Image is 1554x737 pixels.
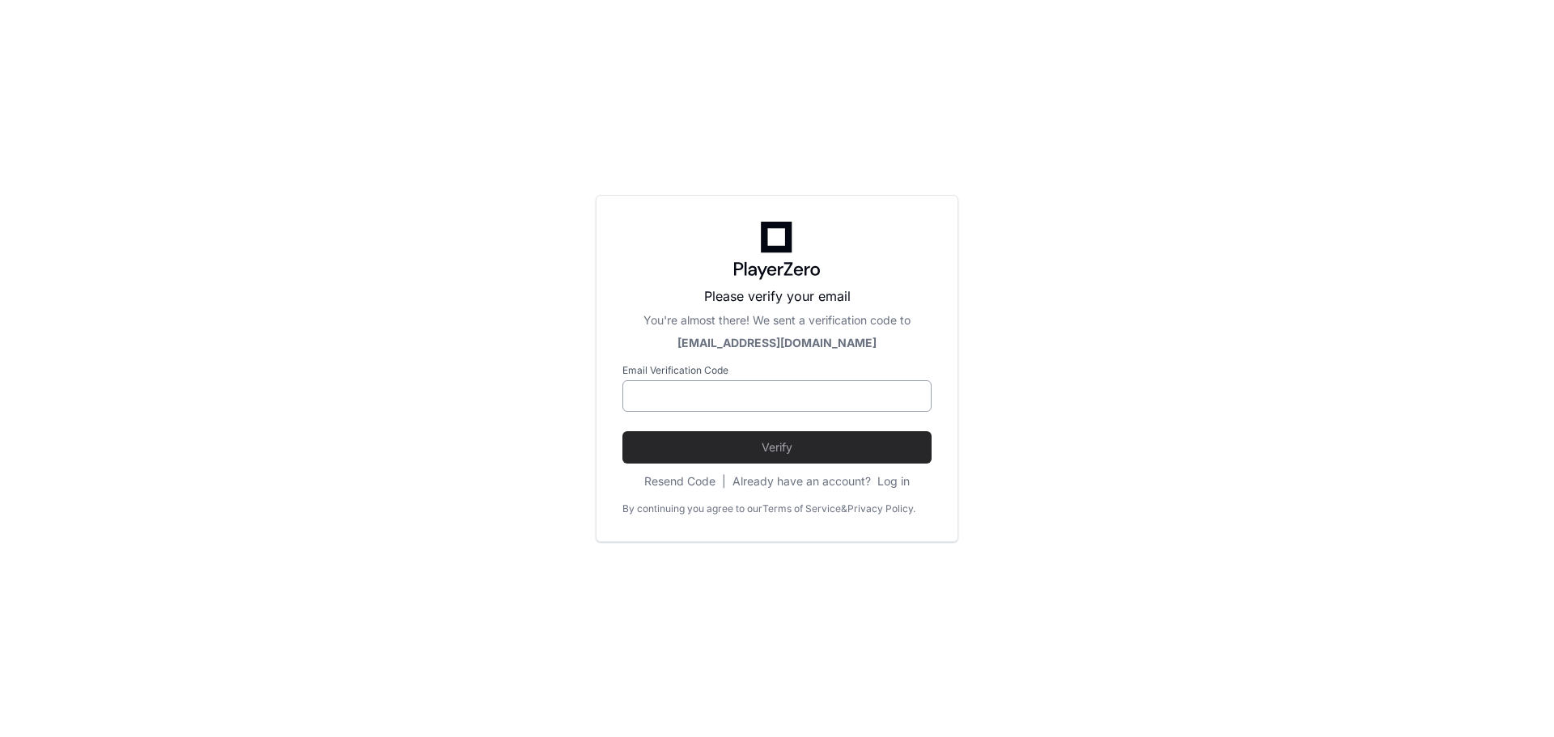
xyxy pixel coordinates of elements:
[732,473,910,489] div: Already have an account?
[841,502,847,515] div: &
[622,335,932,351] div: [EMAIL_ADDRESS][DOMAIN_NAME]
[877,473,910,489] button: Log in
[622,439,932,455] span: Verify
[847,502,915,515] a: Privacy Policy.
[622,431,932,464] button: Verify
[762,502,841,515] a: Terms of Service
[722,473,726,489] span: |
[622,364,932,377] label: Email Verification Code
[622,312,932,328] div: You're almost there! We sent a verification code to
[644,473,715,489] button: Resend Code
[622,286,932,306] p: Please verify your email
[622,502,762,515] div: By continuing you agree to our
